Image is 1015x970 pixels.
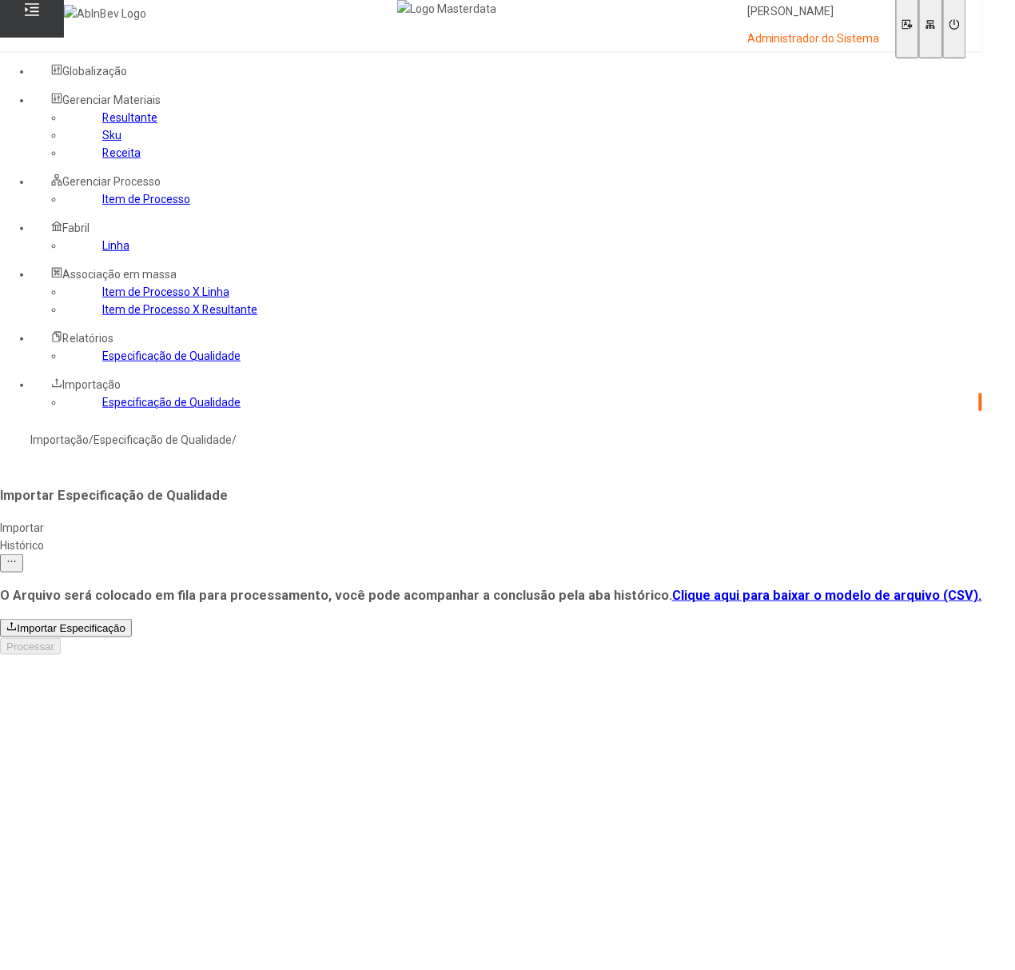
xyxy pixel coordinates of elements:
[6,641,54,653] span: Processar
[17,623,125,635] span: Importar Especificação
[102,303,257,316] a: Item de Processo X Resultante
[102,239,129,252] a: Linha
[747,4,880,20] p: [PERSON_NAME]
[102,396,241,409] a: Especificação de Qualidade
[62,222,90,234] span: Fabril
[102,111,157,124] a: Resultante
[62,268,177,281] span: Associação em massa
[102,129,121,142] a: Sku
[89,433,94,446] nz-breadcrumb-separator: /
[62,94,161,106] span: Gerenciar Materiais
[102,193,190,206] a: Item de Processo
[747,31,880,47] p: Administrador do Sistema
[30,433,89,446] a: Importação
[102,349,241,362] a: Especificação de Qualidade
[102,285,229,298] a: Item de Processo X Linha
[62,378,121,391] span: Importação
[672,588,982,603] a: Clique aqui para baixar o modelo de arquivo (CSV).
[94,433,232,446] a: Especificação de Qualidade
[62,65,127,78] span: Globalização
[64,5,146,22] img: AbInBev Logo
[102,146,141,159] a: Receita
[62,332,113,345] span: Relatórios
[62,175,161,188] span: Gerenciar Processo
[232,433,237,446] nz-breadcrumb-separator: /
